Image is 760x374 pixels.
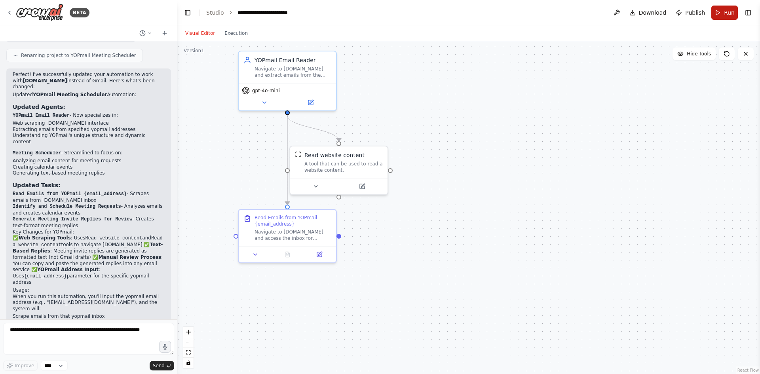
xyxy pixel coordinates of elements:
li: Creating calendar events [13,164,165,171]
code: Identify and Schedule Meeting Requests [13,204,121,209]
p: Perfect! I've successfully updated your automation to work with instead of Gmail. Here's what's b... [13,72,165,90]
button: toggle interactivity [183,358,194,368]
h2: Usage: [13,287,165,294]
code: Generate Meeting Invite Replies for Review [13,216,132,222]
p: - Now specializes in: [13,112,165,119]
p: - Streamlined to focus on: [13,150,165,157]
button: Open in side panel [288,98,333,107]
li: - Creates text-format meeting replies [13,216,165,229]
button: Improve [3,361,38,371]
span: Send [153,363,165,369]
p: ✅ : Uses and tools to navigate [DOMAIN_NAME] ✅ : Meeting invite replies are generated as formatte... [13,235,165,286]
g: Edge from 1c2ee3e3-80a5-4778-9a71-f15b4edcf401 to 81722047-157d-4589-bc4b-34af39ae01fe [283,115,343,141]
strong: Text-Based Replies [13,242,163,254]
nav: breadcrumb [206,9,308,17]
div: Navigate to [DOMAIN_NAME] and access the inbox for {email_address}. Use web scraping tools to ext... [255,229,331,241]
button: Open in side panel [306,250,333,259]
button: Download [626,6,670,20]
button: Switch to previous chat [136,28,155,38]
li: Generating text-based meeting replies [13,170,165,177]
a: Studio [206,9,224,16]
strong: Manual Review Process [98,254,161,260]
button: Show right sidebar [743,7,754,18]
div: YOPmail Email Reader [255,56,331,64]
li: Scrape emails from that yopmail inbox [13,313,165,320]
button: Send [150,361,174,370]
button: Start a new chat [158,28,171,38]
code: YOPmail Email Reader [13,113,70,118]
code: {email_address} [24,273,67,279]
span: Improve [15,363,34,369]
button: Click to speak your automation idea [159,341,171,353]
code: Meeting Scheduler [13,150,61,156]
code: Read Emails from YOPmail {email_address} [13,191,127,197]
img: ScrapeWebsiteTool [295,151,301,158]
button: Hide left sidebar [182,7,193,18]
button: zoom out [183,337,194,347]
span: Run [724,9,735,17]
h2: Updated Automation: [13,92,165,98]
span: Hide Tools [687,51,711,57]
span: Publish [685,9,705,17]
p: When you run this automation, you'll input the yopmail email address (e.g., "[EMAIL_ADDRESS][DOMA... [13,294,165,312]
div: YOPmail Email ReaderNavigate to [DOMAIN_NAME] and extract emails from the specified {email_addres... [238,51,337,111]
div: ScrapeWebsiteToolRead website contentA tool that can be used to read a website content. [289,146,388,195]
button: Publish [673,6,708,20]
strong: YOPmail Meeting Scheduler [33,92,107,97]
button: No output available [271,250,304,259]
a: React Flow attribution [737,368,759,372]
div: Read Emails from YOPmail {email_address} [255,215,331,227]
button: zoom in [183,327,194,337]
div: Navigate to [DOMAIN_NAME] and extract emails from the specified {email_address} inbox, focusing o... [255,66,331,78]
code: Read website content [85,235,142,241]
div: Read Emails from YOPmail {email_address}Navigate to [DOMAIN_NAME] and access the inbox for {email... [238,209,337,263]
strong: YOPmail Address Input [37,267,99,272]
h2: Key Changes for YOPmail: [13,229,165,235]
span: Renaming project to YOPmail Meeting Scheduler [21,52,136,59]
g: Edge from 1c2ee3e3-80a5-4778-9a71-f15b4edcf401 to 56692325-8732-4446-9fdb-373f49525e66 [283,115,291,205]
div: Read website content [304,151,365,159]
div: Version 1 [184,47,204,54]
li: Understanding YOPmail's unique structure and dynamic content [13,133,165,145]
span: gpt-4o-mini [252,87,280,94]
li: - Analyzes emails and creates calendar events [13,203,165,216]
button: Open in side panel [340,182,384,191]
button: Execution [220,28,253,38]
strong: Web Scraping Tools [19,235,71,241]
li: Analyzing email content for meeting requests [13,158,165,164]
li: - Scrapes emails from [DOMAIN_NAME] inbox [13,191,165,203]
button: Visual Editor [180,28,220,38]
strong: [DOMAIN_NAME] [23,78,67,84]
li: Extracting emails from specified yopmail addresses [13,127,165,133]
div: BETA [70,8,89,17]
code: Read a website content [13,235,163,248]
h3: Updated Tasks: [13,181,165,189]
div: React Flow controls [183,327,194,368]
div: A tool that can be used to read a website content. [304,161,383,173]
h3: Updated Agents: [13,103,165,111]
button: fit view [183,347,194,358]
button: Hide Tools [673,47,716,60]
span: Download [639,9,667,17]
button: Run [711,6,738,20]
li: Web scraping [DOMAIN_NAME] interface [13,120,165,127]
img: Logo [16,4,63,21]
